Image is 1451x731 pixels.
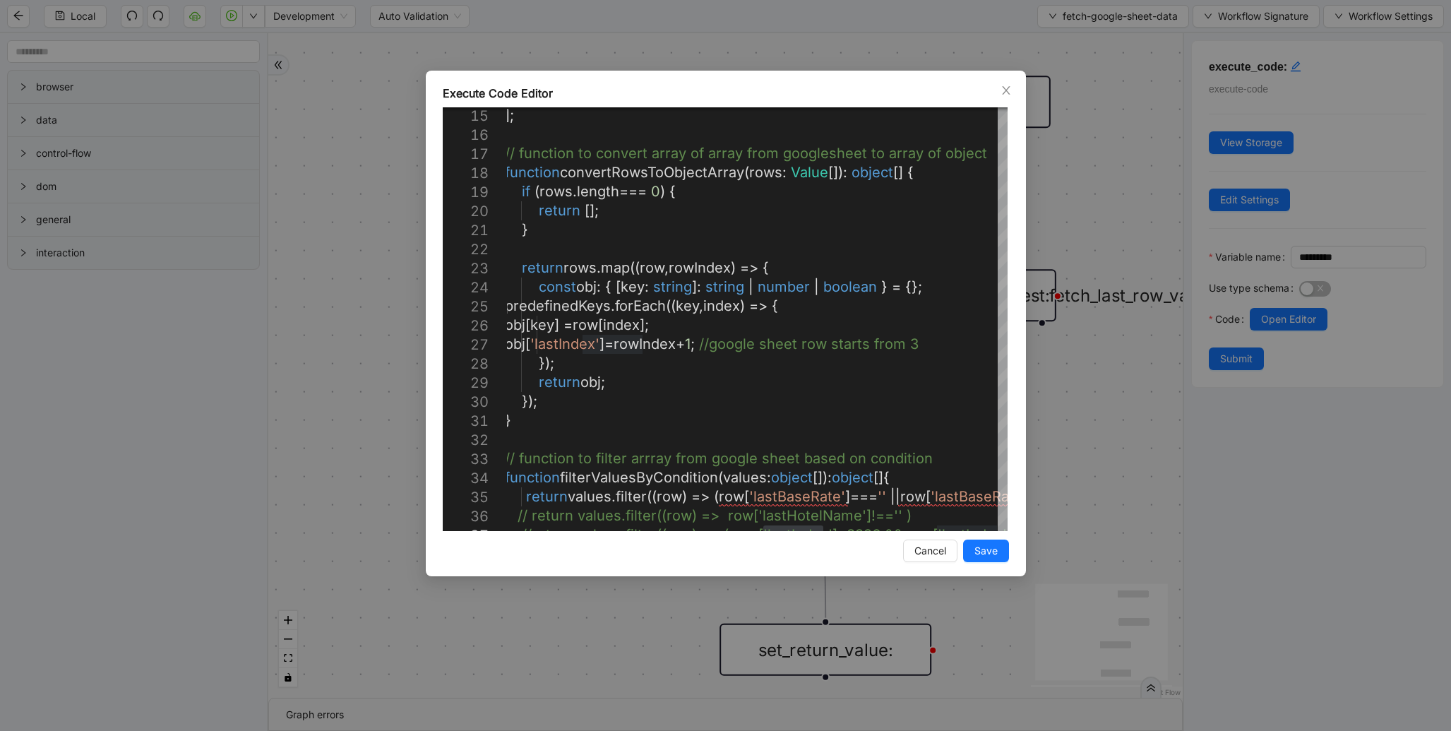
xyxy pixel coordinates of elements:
span: []): [828,164,847,181]
span: // function to convert array of array from google [505,145,829,162]
span: Save [974,543,998,559]
span: []{ [873,469,890,486]
span: close [1001,85,1012,96]
span: ]; [505,107,514,124]
span: //return values.filter((row) => ( row['lastIndex'] [522,526,837,543]
span: [] [893,164,903,181]
div: 17 [443,145,489,164]
div: 31 [443,412,489,431]
span: >8296 && row['lastIndex']<8385 ); [837,526,1073,543]
div: 29 [443,374,489,393]
span: rows [539,183,573,200]
span: []; [585,202,599,219]
div: 26 [443,316,489,335]
span: filter [616,488,647,505]
span: = [892,278,901,295]
span: { [907,164,914,181]
div: 37 [443,526,489,545]
span: rows [563,259,597,276]
span: sheet to array of object [829,145,987,162]
span: boolean [823,278,877,295]
span: key [621,278,645,295]
span: }); [539,355,554,372]
span: ) [660,183,665,200]
span: predefinedKeys [505,297,611,314]
span: Value [791,164,828,181]
span: [ [525,316,530,333]
span: obj [580,374,601,391]
span: return [539,374,580,391]
span: forEach [615,297,666,314]
span: return [526,488,568,505]
div: 21 [443,221,489,240]
span: { [669,183,676,200]
div: 24 [443,278,489,297]
span: ) [731,259,736,276]
div: 27 [443,335,489,355]
span: function [505,469,560,486]
span: me']!=='' ) [841,507,912,524]
span: ]= [599,335,614,352]
span: row [573,316,598,333]
span: : [767,469,771,486]
span: values [723,469,767,486]
span: : [645,278,649,295]
span: object [771,469,813,486]
span: } [522,221,528,238]
span: function [505,164,560,181]
div: 20 [443,202,489,221]
span: , [664,259,669,276]
span: , [699,297,703,314]
span: ( [744,164,749,181]
span: ]: [692,278,701,295]
span: rowIndex [614,335,676,352]
span: row [657,488,682,505]
span: // function to filter arrray from google sheet bas [505,450,828,467]
span: index [703,297,740,314]
span: ]; [640,316,649,333]
span: }); [522,393,537,410]
span: filterValuesByCondition [560,469,718,486]
span: ] [554,316,559,333]
span: . [597,259,601,276]
span: 'lastBaseRate' [749,488,845,505]
span: ( [535,183,539,200]
span: row [640,259,664,276]
span: []): [813,469,832,486]
span: Cancel [914,543,946,559]
span: [ [616,278,621,295]
span: convertRowsToObjectArray [560,164,744,181]
span: 'lastBaseRate' [931,488,1027,505]
div: 36 [443,507,489,526]
span: if [522,183,530,200]
span: string [705,278,744,295]
span: ed on condition [828,450,933,467]
div: 32 [443,431,489,450]
span: [ [926,488,931,505]
span: ( [718,469,723,486]
span: = [563,316,573,333]
textarea: Editor content;Press Alt+F1 for Accessibility Options. [823,525,823,526]
span: rows [749,164,782,181]
span: 'lastIndex' [530,335,599,352]
span: | [814,278,819,295]
span: key [676,297,699,314]
span: object [852,164,893,181]
div: 28 [443,355,489,374]
span: ; [691,335,695,352]
span: { [605,278,611,295]
span: (( [630,259,640,276]
div: 34 [443,469,489,488]
span: ; [601,374,605,391]
div: Execute Code Editor [443,85,1009,102]
span: row [900,488,926,505]
span: { [763,259,769,276]
span: index [603,316,640,333]
button: Cancel [903,540,957,562]
span: { [772,297,778,314]
span: obj [576,278,597,295]
span: const [539,278,576,295]
span: values [568,488,611,505]
div: 18 [443,164,489,183]
span: return [539,202,580,219]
